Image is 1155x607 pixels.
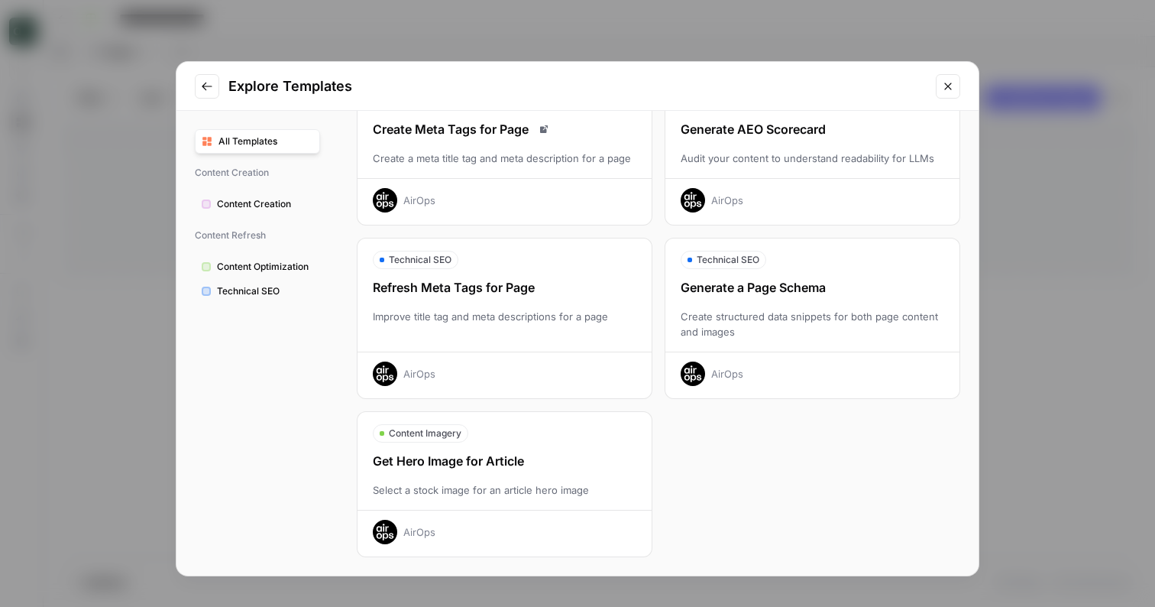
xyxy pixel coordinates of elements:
div: Create a meta title tag and meta description for a page [357,151,652,166]
div: Generate AEO Scorecard [665,120,959,138]
button: Create Meta Tags for PageRead docsCreate a meta title tag and meta description for a pageAirOps [357,80,652,226]
span: Content Creation [195,160,320,186]
span: Content Creation [217,197,313,211]
div: Select a stock image for an article hero image [357,482,652,498]
span: Technical SEO [389,253,451,267]
div: Improve title tag and meta descriptions for a page [357,309,652,339]
div: Create Meta Tags for Page [357,120,652,138]
span: Content Imagery [389,427,461,440]
span: Technical SEO [697,253,759,267]
div: Create structured data snippets for both page content and images [665,309,959,339]
div: AirOps [711,366,743,381]
a: Read docs [535,120,553,138]
div: AirOps [403,193,435,208]
div: Generate a Page Schema [665,278,959,297]
div: Get Hero Image for Article [357,452,652,470]
button: Content ImageryGet Hero Image for ArticleSelect a stock image for an article hero imageAirOps [357,411,652,557]
button: Close modal [936,74,960,99]
button: Technical SEORefresh Meta Tags for PageImprove title tag and meta descriptions for a pageAirOps [357,238,652,399]
div: AirOps [403,524,435,540]
div: AirOps [711,193,743,208]
h2: Explore Templates [228,76,927,97]
button: Go to previous step [195,74,219,99]
button: Content Creation [195,192,320,216]
button: Content Optimization [195,255,320,279]
span: All Templates [218,135,313,148]
div: AirOps [403,366,435,381]
span: Content Refresh [195,222,320,248]
span: Technical SEO [217,284,313,298]
button: Technical SEOGenerate a Page SchemaCreate structured data snippets for both page content and imag... [665,238,960,399]
span: Content Optimization [217,260,313,274]
button: Technical SEO [195,279,320,303]
button: Generate AEO ScorecardAudit your content to understand readability for LLMsAirOps [665,80,960,226]
div: Audit your content to understand readability for LLMs [665,151,959,166]
button: All Templates [195,129,320,154]
div: Refresh Meta Tags for Page [357,278,652,297]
